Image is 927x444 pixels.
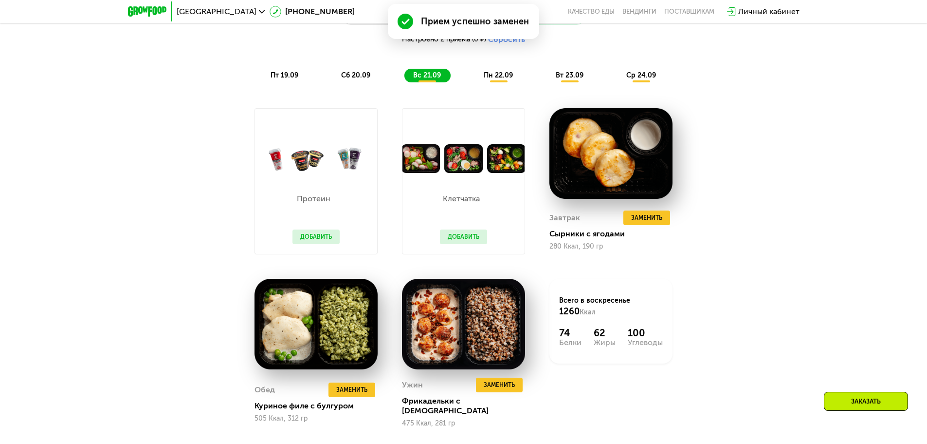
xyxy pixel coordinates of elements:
a: Качество еды [568,8,615,16]
span: Заменить [484,380,515,390]
span: вт 23.09 [556,71,583,79]
button: Заменить [623,211,670,225]
div: Фрикадельки с [DEMOGRAPHIC_DATA] [402,396,533,416]
div: Всего в воскресенье [559,296,663,317]
div: Углеводы [628,339,663,347]
span: Ккал [580,308,596,316]
div: Ужин [402,378,423,392]
div: 280 Ккал, 190 гр [549,243,673,251]
span: Настроено 2 приема (0 ₽) [402,36,486,43]
div: Сырники с ягодами [549,229,680,239]
div: Жиры [594,339,616,347]
div: Белки [559,339,582,347]
span: пн 22.09 [484,71,513,79]
div: Завтрак [549,211,580,225]
img: Success [398,14,413,29]
div: Личный кабинет [738,6,800,18]
button: Заменить [476,378,523,392]
div: 62 [594,327,616,339]
p: Клетчатка [440,195,482,203]
button: Сбросить [488,35,525,44]
div: 74 [559,327,582,339]
span: 1260 [559,306,580,317]
span: [GEOGRAPHIC_DATA] [177,8,256,16]
span: пт 19.09 [271,71,298,79]
div: 475 Ккал, 281 гр [402,420,525,427]
div: Заказать [824,392,908,411]
p: Протеин [292,195,335,203]
span: Заменить [336,385,367,395]
div: Куриное филе с булгуром [254,401,385,411]
div: 505 Ккал, 312 гр [254,415,378,423]
span: вс 21.09 [413,71,441,79]
div: Обед [254,383,275,397]
a: [PHONE_NUMBER] [270,6,355,18]
span: ср 24.09 [626,71,656,79]
button: Заменить [328,383,375,397]
a: Вендинги [622,8,656,16]
div: Прием успешно заменен [421,16,529,27]
button: Добавить [292,230,340,244]
button: Добавить [440,230,487,244]
span: сб 20.09 [341,71,370,79]
div: поставщикам [664,8,714,16]
div: 100 [628,327,663,339]
span: Заменить [631,213,662,223]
